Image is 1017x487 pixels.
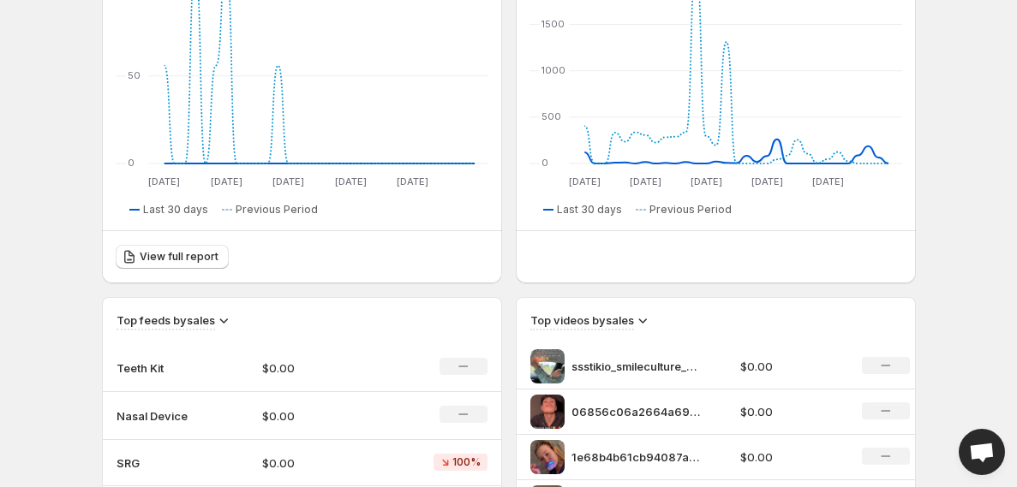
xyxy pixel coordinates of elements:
[236,203,318,217] span: Previous Period
[541,64,565,76] text: 1000
[530,395,565,429] img: 06856c06a2664a69966e39b1fbd68faa
[740,358,841,375] p: $0.00
[740,448,841,466] p: $0.00
[541,157,548,169] text: 0
[143,203,208,217] span: Last 30 days
[571,403,700,420] p: 06856c06a2664a69966e39b1fbd68faa
[117,454,202,472] p: SRG
[148,175,180,187] text: [DATE]
[272,175,304,187] text: [DATE]
[452,455,481,469] span: 100%
[262,407,381,425] p: $0.00
[649,203,732,217] span: Previous Period
[210,175,242,187] text: [DATE]
[397,175,428,187] text: [DATE]
[128,69,141,81] text: 50
[959,429,1005,475] div: Open chat
[140,250,218,264] span: View full report
[116,245,229,269] a: View full report
[530,349,565,383] img: ssstikio_smileculture_dental_1752501910051
[740,403,841,420] p: $0.00
[117,359,202,377] p: Teeth Kit
[530,312,634,329] h3: Top videos by sales
[128,157,135,169] text: 0
[530,440,565,474] img: 1e68b4b61cb94087a41f18e47714e286
[557,203,622,217] span: Last 30 days
[751,175,782,187] text: [DATE]
[541,18,565,30] text: 1500
[262,454,381,472] p: $0.00
[541,110,561,122] text: 500
[568,175,600,187] text: [DATE]
[334,175,366,187] text: [DATE]
[117,312,215,329] h3: Top feeds by sales
[690,175,721,187] text: [DATE]
[571,358,700,375] p: ssstikio_smileculture_dental_1752501910051
[629,175,661,187] text: [DATE]
[262,359,381,377] p: $0.00
[571,448,700,466] p: 1e68b4b61cb94087a41f18e47714e286
[117,407,202,425] p: Nasal Device
[811,175,843,187] text: [DATE]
